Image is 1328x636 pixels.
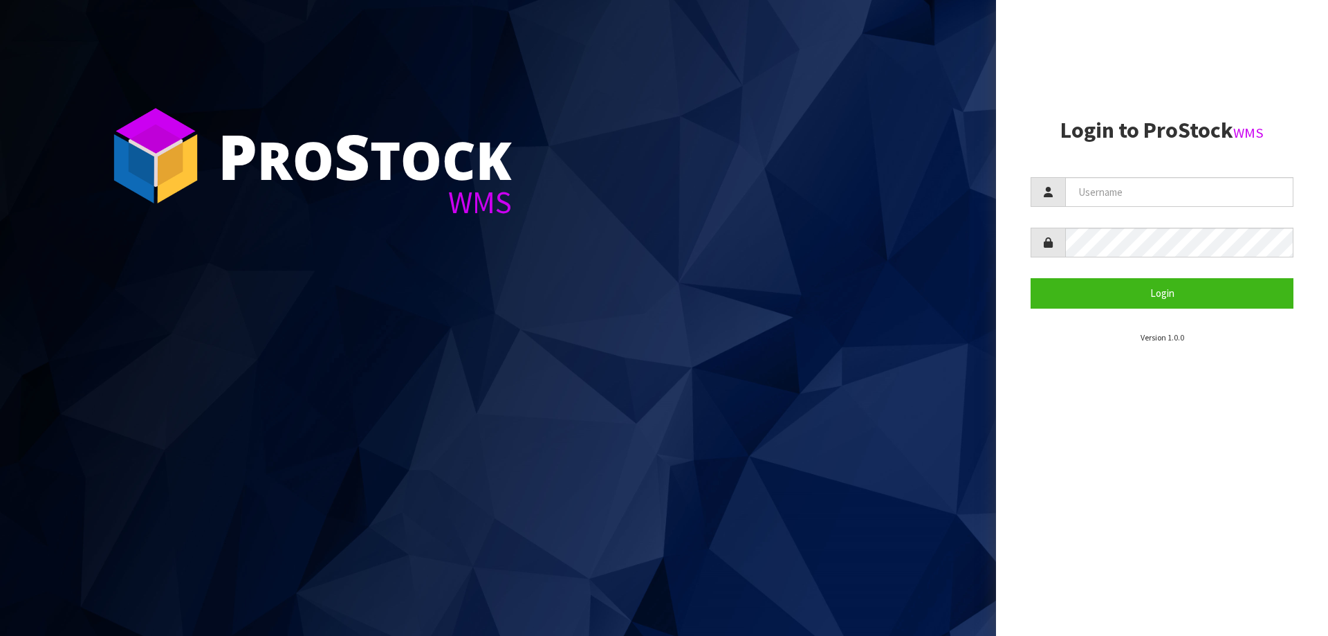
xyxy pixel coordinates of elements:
[1233,124,1264,142] small: WMS
[218,113,257,198] span: P
[218,125,512,187] div: ro tock
[1031,118,1293,143] h2: Login to ProStock
[1141,332,1184,343] small: Version 1.0.0
[334,113,370,198] span: S
[104,104,207,208] img: ProStock Cube
[1065,177,1293,207] input: Username
[1031,278,1293,308] button: Login
[218,187,512,218] div: WMS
